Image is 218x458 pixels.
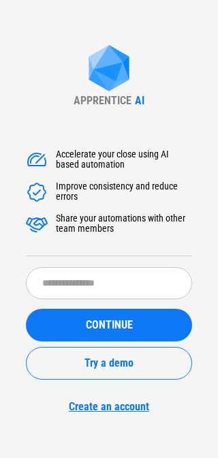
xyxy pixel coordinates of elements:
[26,149,48,171] img: Accelerate
[84,358,134,369] span: Try a demo
[135,94,144,107] div: AI
[74,94,131,107] div: APPRENTICE
[56,149,192,171] div: Accelerate your close using AI based automation
[26,400,192,413] a: Create an account
[26,309,192,341] button: CONTINUE
[26,347,192,380] button: Try a demo
[26,181,48,203] img: Accelerate
[26,213,48,235] img: Accelerate
[56,181,192,203] div: Improve consistency and reduce errors
[82,45,136,95] img: Apprentice AI
[56,213,192,235] div: Share your automations with other team members
[86,320,133,331] span: CONTINUE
